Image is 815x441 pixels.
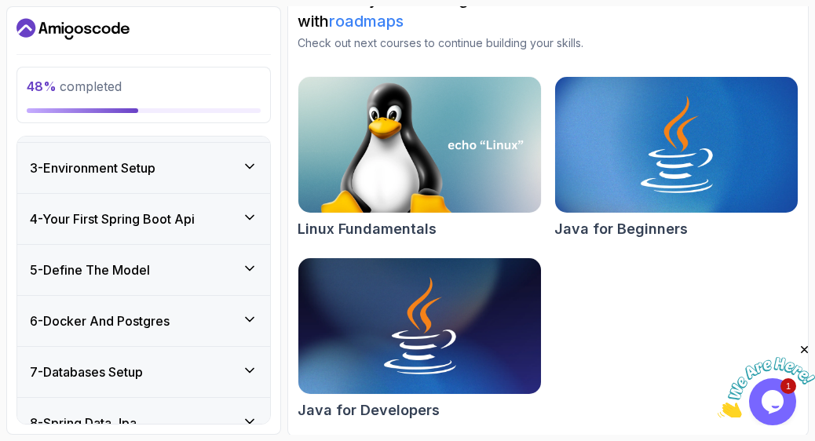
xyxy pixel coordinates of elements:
h3: 6 - Docker And Postgres [30,312,170,330]
a: roadmaps [329,12,404,31]
button: 7-Databases Setup [17,347,270,397]
button: 5-Define The Model [17,245,270,295]
iframe: chat widget [718,343,815,417]
a: Dashboard [16,16,130,42]
button: 4-Your First Spring Boot Api [17,194,270,244]
a: Java for Beginners cardJava for Beginners [554,76,799,240]
h3: 7 - Databases Setup [30,363,143,381]
h3: 8 - Spring Data Jpa [30,414,137,432]
h2: Java for Developers [298,399,440,421]
h2: Linux Fundamentals [298,218,437,240]
img: Java for Beginners card [555,77,798,213]
h3: 3 - Environment Setup [30,159,155,177]
img: Java for Developers card [298,258,541,394]
a: Linux Fundamentals cardLinux Fundamentals [298,76,542,240]
h3: 4 - Your First Spring Boot Api [30,210,195,228]
span: 48 % [27,78,57,94]
a: Java for Developers cardJava for Developers [298,257,542,421]
img: Linux Fundamentals card [298,77,541,213]
p: Check out next courses to continue building your skills. [298,35,799,51]
span: completed [27,78,122,94]
button: 6-Docker And Postgres [17,296,270,346]
h3: 5 - Define The Model [30,261,150,279]
button: 3-Environment Setup [17,143,270,193]
h2: Java for Beginners [554,218,688,240]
